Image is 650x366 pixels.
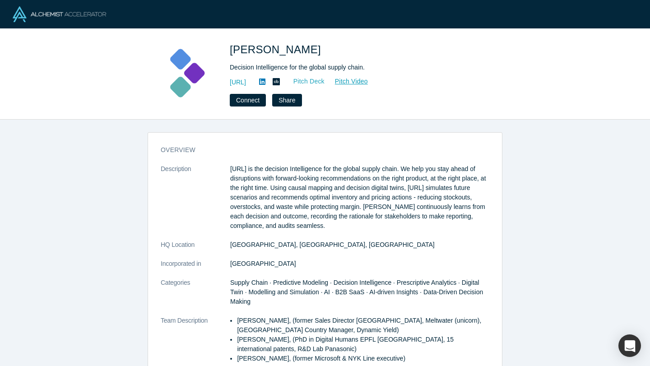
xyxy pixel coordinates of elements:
[283,76,325,87] a: Pitch Deck
[230,78,246,87] a: [URL]
[161,259,230,278] dt: Incorporated in
[230,43,324,56] span: [PERSON_NAME]
[161,164,230,240] dt: Description
[161,145,477,155] h3: overview
[161,240,230,259] dt: HQ Location
[154,42,217,105] img: Kimaru AI's Logo
[237,335,489,354] li: [PERSON_NAME], (PhD in Digital Humans EPFL [GEOGRAPHIC_DATA], 15 international patents, R&D Lab P...
[230,94,266,107] button: Connect
[230,259,489,269] dd: [GEOGRAPHIC_DATA]
[13,6,106,22] img: Alchemist Logo
[230,164,489,231] p: [URL] is the decision Intelligence for the global supply chain. We help you stay ahead of disrupt...
[272,94,302,107] button: Share
[230,240,489,250] dd: [GEOGRAPHIC_DATA], [GEOGRAPHIC_DATA], [GEOGRAPHIC_DATA]
[230,63,483,72] div: Decision Intelligence for the global supply chain.
[230,279,483,305] span: Supply Chain · Predictive Modeling · Decision Intelligence · Prescriptive Analytics · Digital Twi...
[161,278,230,316] dt: Categories
[237,316,489,335] li: [PERSON_NAME], (former Sales Director [GEOGRAPHIC_DATA], Meltwater (unicorn), [GEOGRAPHIC_DATA] C...
[237,354,489,363] li: [PERSON_NAME], (former Microsoft & NYK Line executive)
[325,76,368,87] a: Pitch Video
